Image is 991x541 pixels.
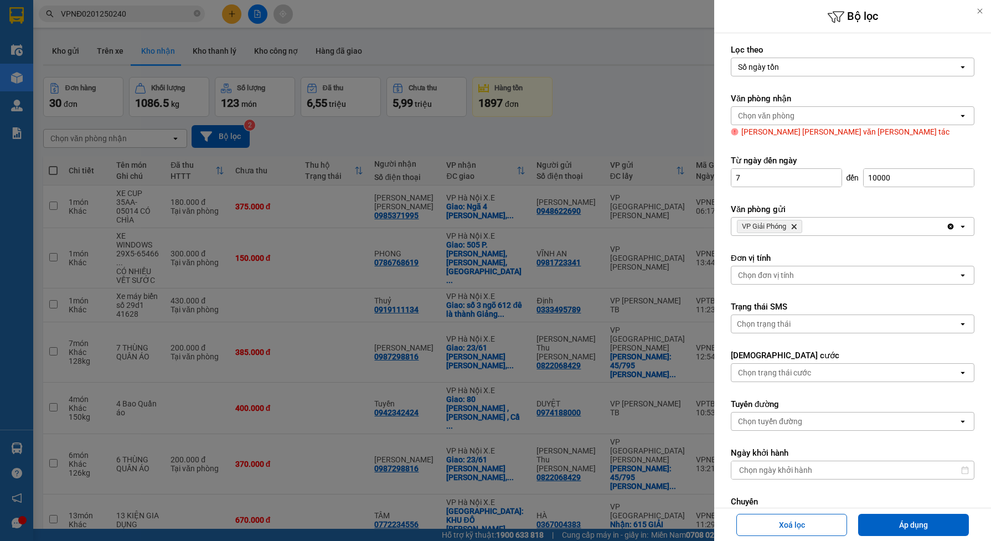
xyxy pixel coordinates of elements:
[731,169,842,187] input: lớn hơn
[858,514,969,536] button: Áp dụng
[731,350,974,361] label: [DEMOGRAPHIC_DATA] cước
[804,221,806,232] input: Selected VP Giải Phóng.
[946,222,955,231] svg: Clear all
[731,155,974,166] label: Từ ngày đến ngày
[714,8,991,25] h6: Bộ lọc
[731,93,974,104] label: Văn phòng nhận
[958,417,967,426] svg: open
[737,318,791,329] div: Chọn trạng thái
[958,271,967,280] svg: open
[958,368,967,377] svg: open
[958,63,967,71] svg: open
[864,169,974,187] input: nhỏ hơn
[731,204,974,215] label: Văn phòng gửi
[738,416,802,427] div: Chọn tuyến đường
[847,172,859,183] span: đến
[731,461,966,479] input: Select a date.
[958,111,967,120] svg: open
[731,301,974,312] label: Trạng thái SMS
[731,44,974,55] label: Lọc theo
[791,223,797,230] svg: Delete
[731,447,974,458] label: Ngày khởi hành
[742,222,786,231] span: VP Giải Phóng
[731,253,974,264] label: Đơn vị tính
[731,399,974,410] label: Tuyến đường
[738,110,794,121] div: Chọn văn phòng
[780,61,781,73] input: Selected Số ngày tồn.
[958,222,967,231] svg: open
[731,496,974,507] label: Chuyến
[738,270,794,281] div: Chọn đơn vị tính
[737,220,802,233] span: VP Giải Phóng, close by backspace
[736,514,847,536] button: Xoá lọc
[738,367,811,378] div: Chọn trạng thái cước
[738,61,779,73] div: Số ngày tồn
[958,320,967,328] svg: open
[741,126,949,137] span: [PERSON_NAME] [PERSON_NAME] văn [PERSON_NAME] tác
